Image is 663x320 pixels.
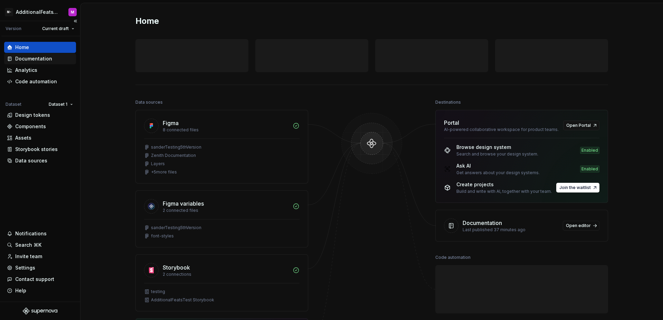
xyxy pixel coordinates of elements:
[4,76,76,87] a: Code automation
[4,132,76,143] a: Assets
[163,119,179,127] div: Figma
[15,157,47,164] div: Data sources
[456,144,538,151] div: Browse design system
[4,274,76,285] button: Contact support
[563,221,599,230] a: Open editor
[135,190,308,247] a: Figma variables2 connected filessanderTesting5thVersionfont-styles
[16,9,60,16] div: AdditionalFeatsTest
[39,24,77,34] button: Current draft
[15,230,47,237] div: Notifications
[4,155,76,166] a: Data sources
[4,239,76,251] button: Search ⌘K
[151,297,214,303] div: AdditionalFeatsTest Storybook
[444,127,559,132] div: AI-powered collaborative workspace for product teams.
[163,208,288,213] div: 2 connected files
[15,264,35,271] div: Settings
[5,8,13,16] div: M-
[456,151,538,157] div: Search and browse your design system.
[15,242,41,248] div: Search ⌘K
[135,254,308,311] a: Storybook2 connectionstestingAdditionalFeatsTest Storybook
[15,253,42,260] div: Invite team
[163,263,190,272] div: Storybook
[15,276,54,283] div: Contact support
[15,123,46,130] div: Components
[4,144,76,155] a: Storybook stories
[4,53,76,64] a: Documentation
[1,4,79,19] button: M-AdditionalFeatsTestM
[23,308,57,314] svg: Supernova Logo
[463,227,559,233] div: Last published 37 minutes ago
[6,102,21,107] div: Dataset
[580,147,599,154] div: Enabled
[4,262,76,273] a: Settings
[70,16,80,26] button: Collapse sidebar
[42,26,69,31] span: Current draft
[6,26,21,31] div: Version
[4,228,76,239] button: Notifications
[15,55,52,62] div: Documentation
[46,100,76,109] button: Dataset 1
[456,162,540,169] div: Ask AI
[4,65,76,76] a: Analytics
[559,185,591,190] span: Join the waitlist
[4,121,76,132] a: Components
[71,9,74,15] div: M
[15,112,50,119] div: Design tokens
[4,251,76,262] a: Invite team
[563,121,599,130] a: Open Portal
[151,153,196,158] div: Zenith Documentation
[435,97,461,107] div: Destinations
[151,169,177,175] div: + 5 more files
[456,181,552,188] div: Create projects
[456,170,540,176] div: Get answers about your design systems.
[456,189,552,194] div: Build and write with AI, together with your team.
[135,97,163,107] div: Data sources
[15,287,26,294] div: Help
[151,161,165,167] div: Layers
[135,110,308,183] a: Figma8 connected filessanderTesting5thVersionZenith DocumentationLayers+5more files
[580,166,599,172] div: Enabled
[163,199,204,208] div: Figma variables
[4,285,76,296] button: Help
[151,233,174,239] div: font-styles
[15,146,58,153] div: Storybook stories
[435,253,471,262] div: Code automation
[4,110,76,121] a: Design tokens
[15,134,31,141] div: Assets
[15,44,29,51] div: Home
[566,123,591,128] span: Open Portal
[163,127,288,133] div: 8 connected files
[4,42,76,53] a: Home
[556,183,599,192] a: Join the waitlist
[151,289,165,294] div: testing
[49,102,67,107] span: Dataset 1
[15,67,37,74] div: Analytics
[444,119,459,127] div: Portal
[163,272,288,277] div: 2 connections
[566,223,591,228] span: Open editor
[135,16,159,27] h2: Home
[15,78,57,85] div: Code automation
[463,219,502,227] div: Documentation
[151,144,201,150] div: sanderTesting5thVersion
[151,225,201,230] div: sanderTesting5thVersion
